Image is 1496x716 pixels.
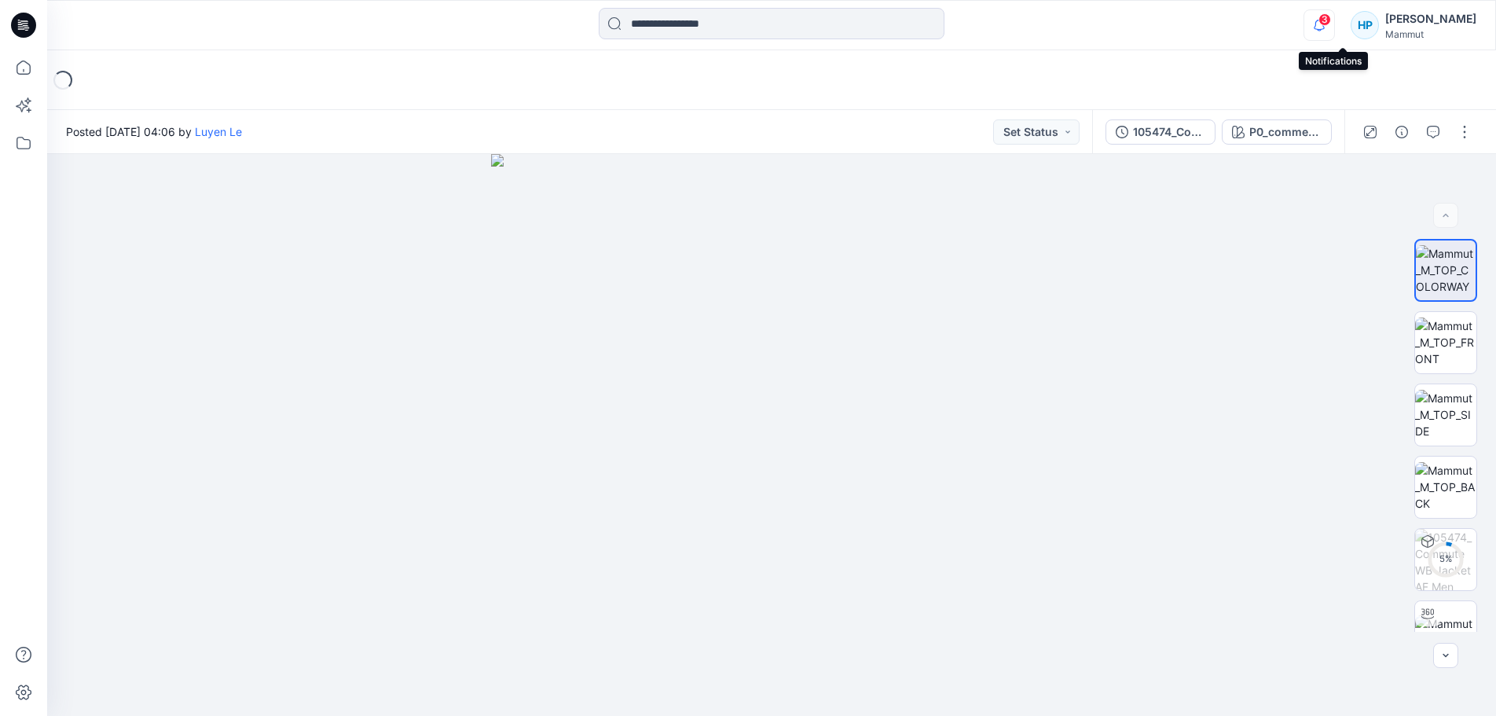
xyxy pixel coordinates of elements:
[1249,123,1322,141] div: P0_comments
[1415,462,1476,512] img: Mammut_M_TOP_BACK
[1133,123,1205,141] div: 105474_Commute WB Jacket AF Men
[195,125,242,138] a: Luyen Le
[1222,119,1332,145] button: P0_comments
[1385,28,1476,40] div: Mammut
[1416,245,1476,295] img: Mammut_M_TOP_COLORWAY
[491,154,1053,716] img: eyJhbGciOiJIUzI1NiIsImtpZCI6IjAiLCJzbHQiOiJzZXMiLCJ0eXAiOiJKV1QifQ.eyJkYXRhIjp7InR5cGUiOiJzdG9yYW...
[1427,553,1465,566] div: 5 %
[1415,390,1476,439] img: Mammut_M_TOP_SIDE
[1389,119,1414,145] button: Details
[1351,11,1379,39] div: HP
[1415,529,1476,590] img: 105474_Commute WB Jacket AF Men P0_comments
[66,123,242,140] span: Posted [DATE] 04:06 by
[1415,615,1476,648] img: Mammut_M_TOP_TT
[1105,119,1215,145] button: 105474_Commute WB Jacket AF Men
[1385,9,1476,28] div: [PERSON_NAME]
[1415,318,1476,367] img: Mammut_M_TOP_FRONT
[1318,13,1331,26] span: 3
